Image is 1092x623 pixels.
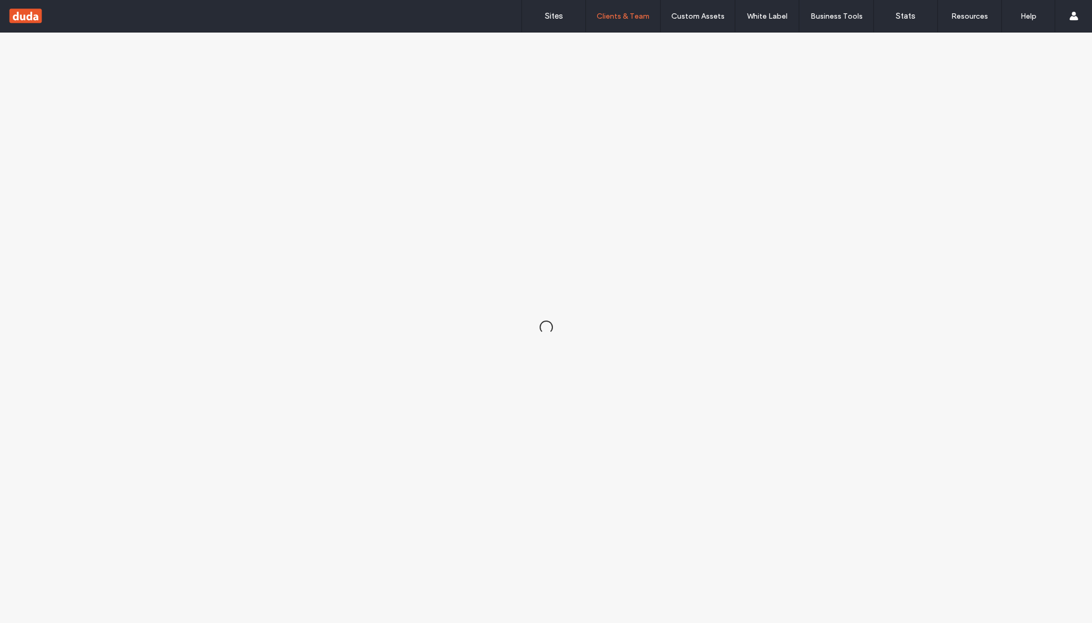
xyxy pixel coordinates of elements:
[896,11,916,21] label: Stats
[545,11,563,21] label: Sites
[597,12,649,21] label: Clients & Team
[747,12,788,21] label: White Label
[671,12,725,21] label: Custom Assets
[951,12,988,21] label: Resources
[810,12,863,21] label: Business Tools
[1021,12,1037,21] label: Help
